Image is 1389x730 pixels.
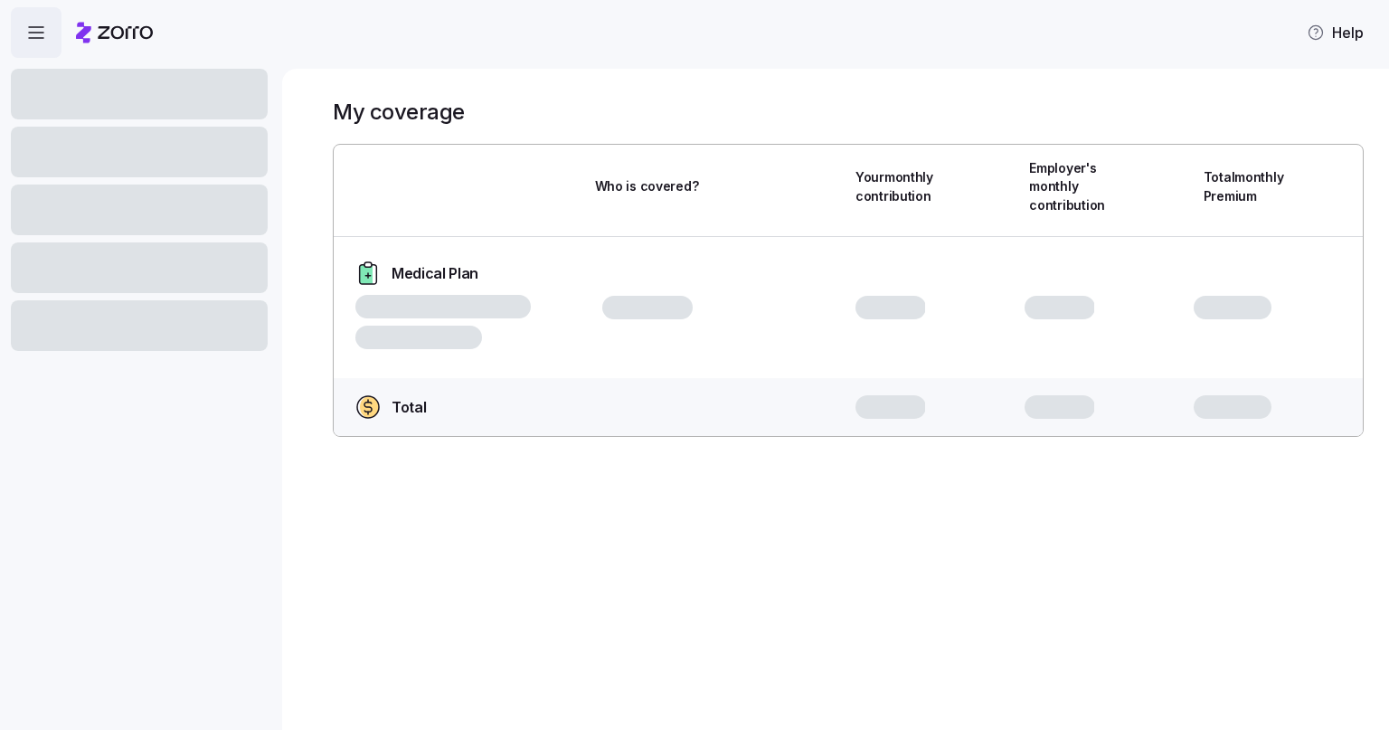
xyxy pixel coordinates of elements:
span: Total [392,396,426,419]
span: Total monthly Premium [1204,168,1284,205]
span: Help [1307,22,1364,43]
span: Employer's monthly contribution [1029,159,1105,214]
button: Help [1292,14,1378,51]
span: Your monthly contribution [855,168,933,205]
span: Medical Plan [392,262,478,285]
h1: My coverage [333,98,465,126]
span: Who is covered? [595,177,699,195]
